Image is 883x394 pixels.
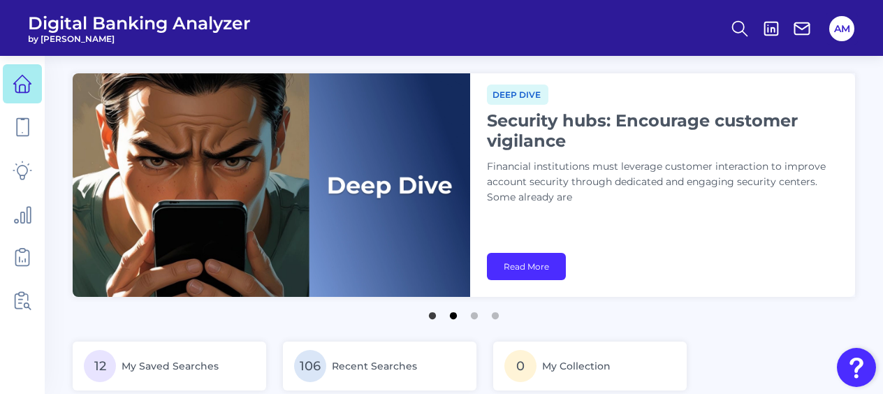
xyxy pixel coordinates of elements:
[73,73,470,297] img: bannerImg
[487,87,548,101] a: Deep dive
[487,253,566,280] a: Read More
[487,85,548,105] span: Deep dive
[446,305,460,319] button: 2
[28,34,251,44] span: by [PERSON_NAME]
[332,360,417,372] span: Recent Searches
[28,13,251,34] span: Digital Banking Analyzer
[487,110,836,151] h1: Security hubs: Encourage customer vigilance
[504,350,537,382] span: 0
[122,360,219,372] span: My Saved Searches
[84,350,116,382] span: 12
[542,360,611,372] span: My Collection
[829,16,854,41] button: AM
[467,305,481,319] button: 3
[294,350,326,382] span: 106
[488,305,502,319] button: 4
[493,342,687,391] a: 0My Collection
[425,305,439,319] button: 1
[73,342,266,391] a: 12My Saved Searches
[283,342,476,391] a: 106Recent Searches
[487,159,836,205] p: Financial institutions must leverage customer interaction to improve account security through ded...
[837,348,876,387] button: Open Resource Center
